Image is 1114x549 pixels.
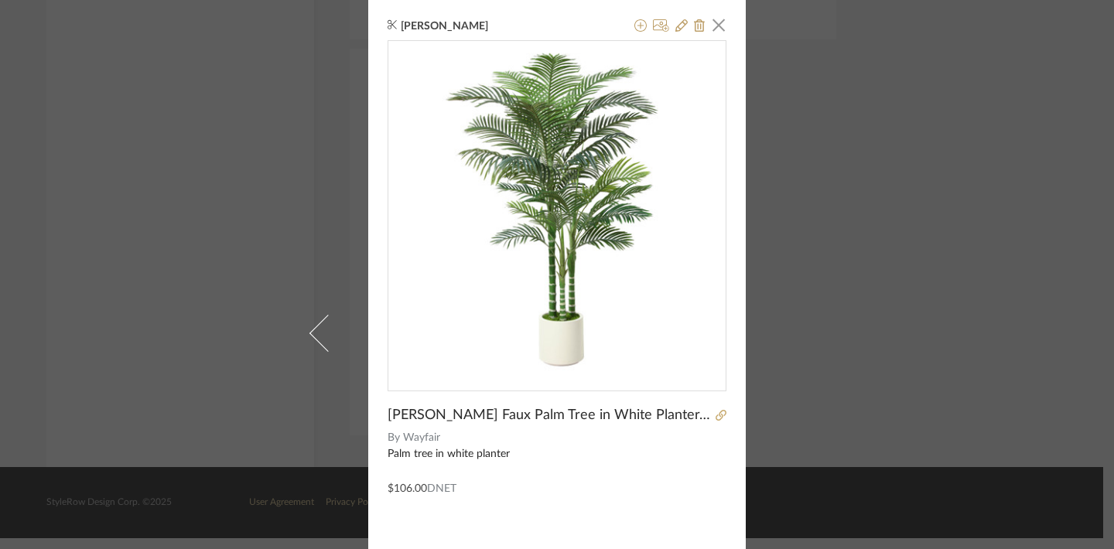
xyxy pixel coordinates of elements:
[403,430,727,446] span: Wayfair
[401,19,512,33] span: [PERSON_NAME]
[388,483,427,494] span: $106.00
[388,41,726,378] div: 0
[388,446,726,462] div: Palm tree in white planter
[388,430,400,446] span: By
[388,407,711,424] span: [PERSON_NAME] Faux Palm Tree in White Planter, Faux Green Palm Plant, Fake Tree for Home Decor
[703,9,734,40] button: Close
[427,483,456,494] span: DNET
[388,41,726,378] img: ce0f352d-d348-4085-9ff7-6ba45eb768f1_436x436.jpg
